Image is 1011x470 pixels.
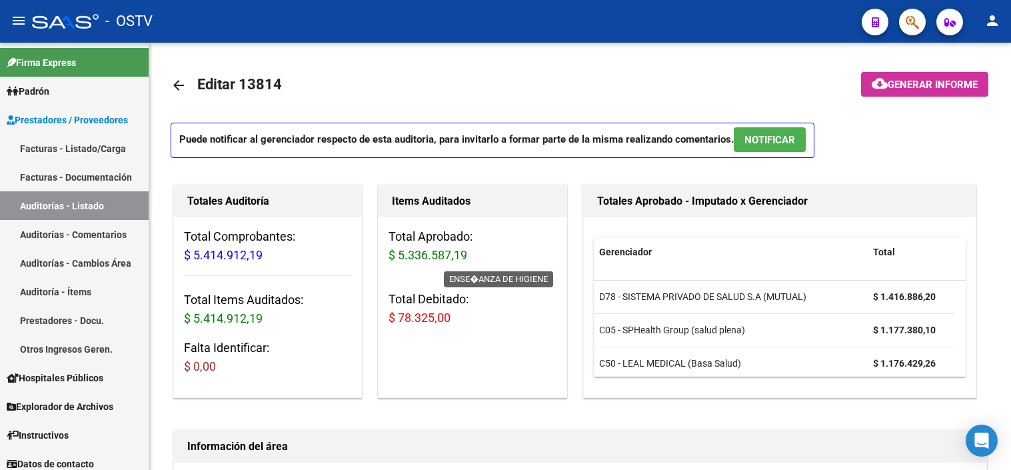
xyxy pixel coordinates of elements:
[389,248,467,262] span: $ 5.336.587,19
[873,325,936,335] strong: $ 1.177.380,10
[966,425,998,457] div: Open Intercom Messenger
[184,248,263,262] span: $ 5.414.912,19
[599,291,806,302] span: D78 - SISTEMA PRIVADO DE SALUD S.A (MUTUAL)
[872,75,888,91] mat-icon: cloud_download
[11,13,27,29] mat-icon: menu
[7,84,49,99] span: Padrón
[184,227,351,265] h3: Total Comprobantes:
[184,311,263,325] span: $ 5.414.912,19
[184,359,216,373] span: $ 0,00
[7,428,69,443] span: Instructivos
[389,311,451,325] span: $ 78.325,00
[888,79,978,91] span: Generar informe
[734,127,806,152] button: NOTIFICAR
[392,191,552,212] h1: Items Auditados
[599,325,745,335] span: C05 - SPHealth Group (salud plena)
[389,227,556,265] h3: Total Aprobado:
[873,247,895,257] span: Total
[197,76,282,93] span: Editar 13814
[7,399,113,414] span: Explorador de Archivos
[187,191,348,212] h1: Totales Auditoría
[187,436,973,457] h1: Información del área
[171,123,814,158] p: Puede notificar al gerenciador respecto de esta auditoria, para invitarlo a formar parte de la mi...
[599,247,652,257] span: Gerenciador
[184,339,351,376] h3: Falta Identificar:
[984,13,1000,29] mat-icon: person
[861,72,988,97] button: Generar informe
[7,113,128,127] span: Prestadores / Proveedores
[171,77,187,93] mat-icon: arrow_back
[597,191,963,212] h1: Totales Aprobado - Imputado x Gerenciador
[744,134,795,146] span: NOTIFICAR
[7,371,103,385] span: Hospitales Públicos
[873,358,936,369] strong: $ 1.176.429,26
[389,290,556,327] h3: Total Debitado:
[599,358,741,369] span: C50 - LEAL MEDICAL (Basa Salud)
[7,55,76,70] span: Firma Express
[868,238,954,267] datatable-header-cell: Total
[105,7,153,36] span: - OSTV
[594,238,868,267] datatable-header-cell: Gerenciador
[184,291,351,328] h3: Total Items Auditados:
[873,291,936,302] strong: $ 1.416.886,20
